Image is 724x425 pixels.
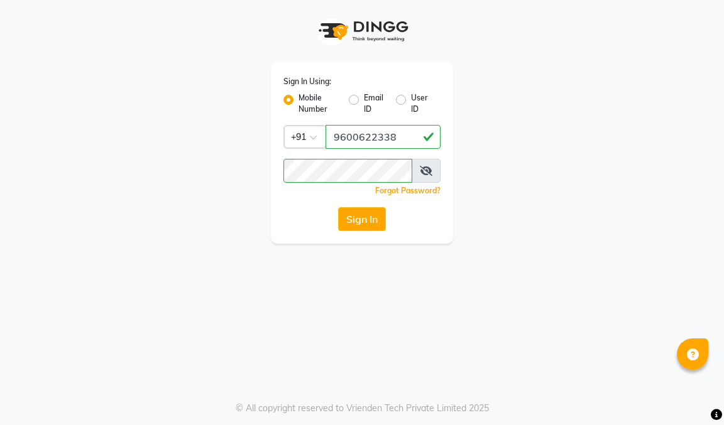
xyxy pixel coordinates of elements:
[671,375,711,412] iframe: chat widget
[283,159,412,183] input: Username
[283,76,331,87] label: Sign In Using:
[326,125,441,149] input: Username
[364,92,385,115] label: Email ID
[299,92,339,115] label: Mobile Number
[312,13,412,50] img: logo1.svg
[411,92,431,115] label: User ID
[338,207,386,231] button: Sign In
[375,186,441,195] a: Forgot Password?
